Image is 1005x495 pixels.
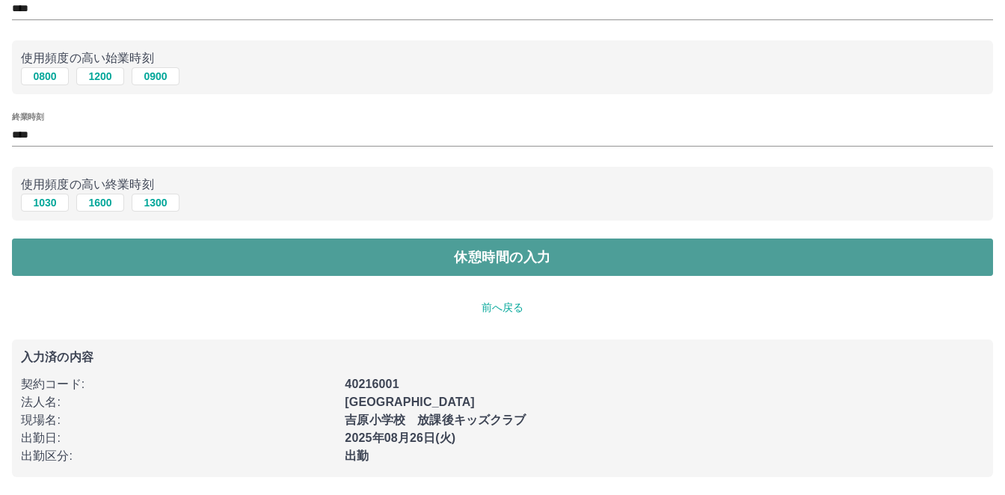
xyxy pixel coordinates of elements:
p: 現場名 : [21,411,336,429]
button: 1600 [76,194,124,212]
p: 前へ戻る [12,300,993,316]
button: 1030 [21,194,69,212]
button: 1300 [132,194,179,212]
button: 1200 [76,67,124,85]
button: 0800 [21,67,69,85]
label: 終業時刻 [12,111,43,123]
b: 吉原小学校 放課後キッズクラブ [345,413,526,426]
b: [GEOGRAPHIC_DATA] [345,396,475,408]
b: 2025年08月26日(火) [345,431,455,444]
button: 休憩時間の入力 [12,239,993,276]
p: 法人名 : [21,393,336,411]
p: 使用頻度の高い終業時刻 [21,176,984,194]
p: 入力済の内容 [21,351,984,363]
p: 使用頻度の高い始業時刻 [21,49,984,67]
b: 出勤 [345,449,369,462]
p: 契約コード : [21,375,336,393]
p: 出勤区分 : [21,447,336,465]
button: 0900 [132,67,179,85]
b: 40216001 [345,378,399,390]
p: 出勤日 : [21,429,336,447]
